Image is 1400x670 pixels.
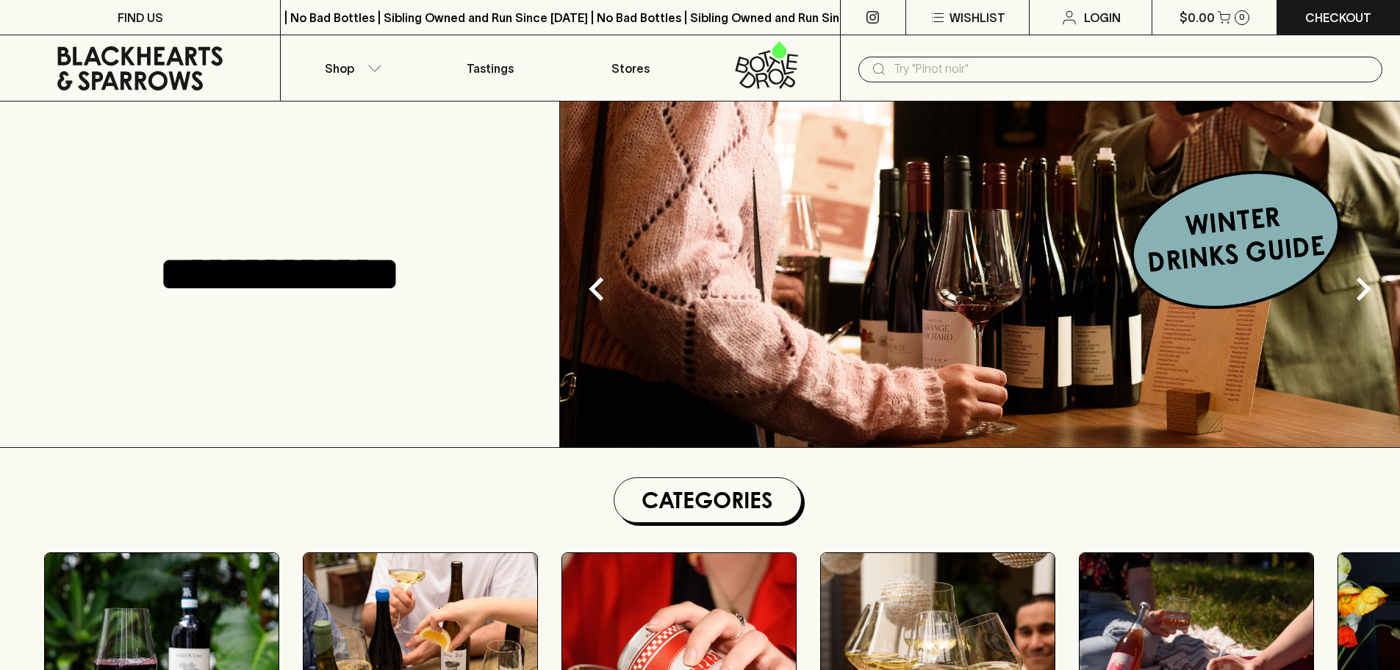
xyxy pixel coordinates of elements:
[118,9,163,26] p: FIND US
[611,60,650,77] p: Stores
[950,9,1005,26] p: Wishlist
[620,484,795,516] h1: Categories
[467,60,514,77] p: Tastings
[561,35,700,101] a: Stores
[894,57,1371,81] input: Try "Pinot noir"
[325,60,354,77] p: Shop
[1305,9,1371,26] p: Checkout
[1084,9,1121,26] p: Login
[281,35,420,101] button: Shop
[1334,260,1393,318] button: Next
[567,260,626,318] button: Previous
[560,101,1400,447] img: optimise
[1180,9,1215,26] p: $0.00
[420,35,560,101] a: Tastings
[1239,13,1245,21] p: 0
